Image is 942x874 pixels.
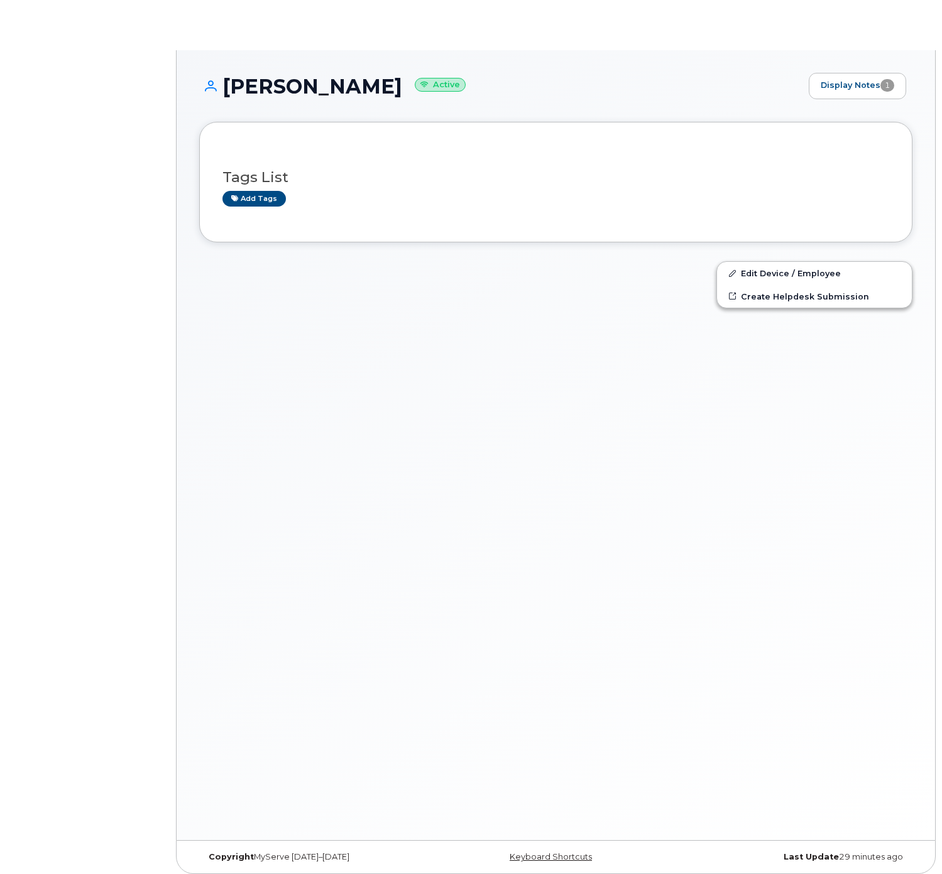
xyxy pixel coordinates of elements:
[209,852,254,861] strong: Copyright
[199,75,802,97] h1: [PERSON_NAME]
[880,79,894,92] span: 1
[717,262,912,284] a: Edit Device / Employee
[415,78,466,92] small: Active
[222,191,286,207] a: Add tags
[222,170,889,185] h3: Tags List
[717,285,912,308] a: Create Helpdesk Submission
[510,852,592,861] a: Keyboard Shortcuts
[675,852,912,862] div: 29 minutes ago
[809,73,906,99] a: Display Notes1
[199,852,437,862] div: MyServe [DATE]–[DATE]
[784,852,839,861] strong: Last Update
